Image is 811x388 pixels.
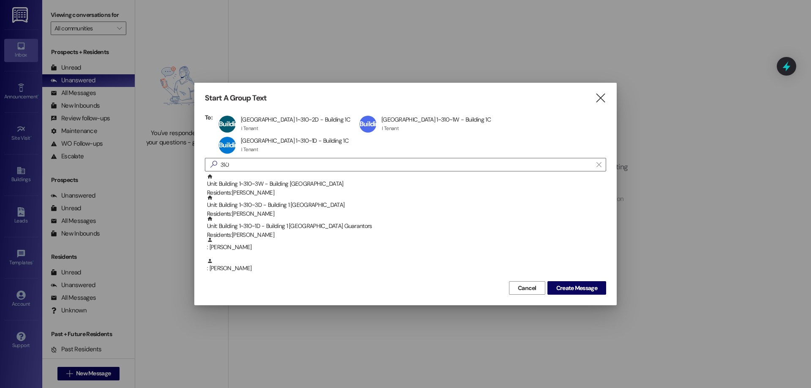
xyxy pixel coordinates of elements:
[518,284,536,293] span: Cancel
[207,160,220,169] i: 
[381,125,399,132] div: 1 Tenant
[207,216,606,240] div: Unit: Building 1~310~1D - Building 1 [GEOGRAPHIC_DATA] Guarantors
[205,114,212,121] h3: To:
[509,281,545,295] button: Cancel
[207,209,606,218] div: Residents: [PERSON_NAME]
[359,119,388,145] span: Building 1~310~1W
[219,119,246,145] span: Building 1~310~2D
[207,258,606,273] div: : [PERSON_NAME]
[205,258,606,279] div: : [PERSON_NAME]
[205,237,606,258] div: : [PERSON_NAME]
[207,195,606,219] div: Unit: Building 1~310~3D - Building 1 [GEOGRAPHIC_DATA]
[595,94,606,103] i: 
[381,116,491,123] div: [GEOGRAPHIC_DATA] 1~310~1W - Building 1C
[207,174,606,198] div: Unit: Building 1~310~3W - Building [GEOGRAPHIC_DATA]
[547,281,606,295] button: Create Message
[219,141,245,166] span: Building 1~310~1D
[241,116,350,123] div: [GEOGRAPHIC_DATA] 1~310~2D - Building 1C
[241,146,258,153] div: 1 Tenant
[205,174,606,195] div: Unit: Building 1~310~3W - Building [GEOGRAPHIC_DATA]Residents:[PERSON_NAME]
[205,93,267,103] h3: Start A Group Text
[592,158,606,171] button: Clear text
[205,195,606,216] div: Unit: Building 1~310~3D - Building 1 [GEOGRAPHIC_DATA]Residents:[PERSON_NAME]
[220,159,592,171] input: Search for any contact or apartment
[241,137,348,144] div: [GEOGRAPHIC_DATA] 1~310~1D - Building 1C
[596,161,601,168] i: 
[205,216,606,237] div: Unit: Building 1~310~1D - Building 1 [GEOGRAPHIC_DATA] GuarantorsResidents:[PERSON_NAME]
[556,284,597,293] span: Create Message
[207,188,606,197] div: Residents: [PERSON_NAME]
[207,237,606,252] div: : [PERSON_NAME]
[241,125,258,132] div: 1 Tenant
[207,231,606,239] div: Residents: [PERSON_NAME]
